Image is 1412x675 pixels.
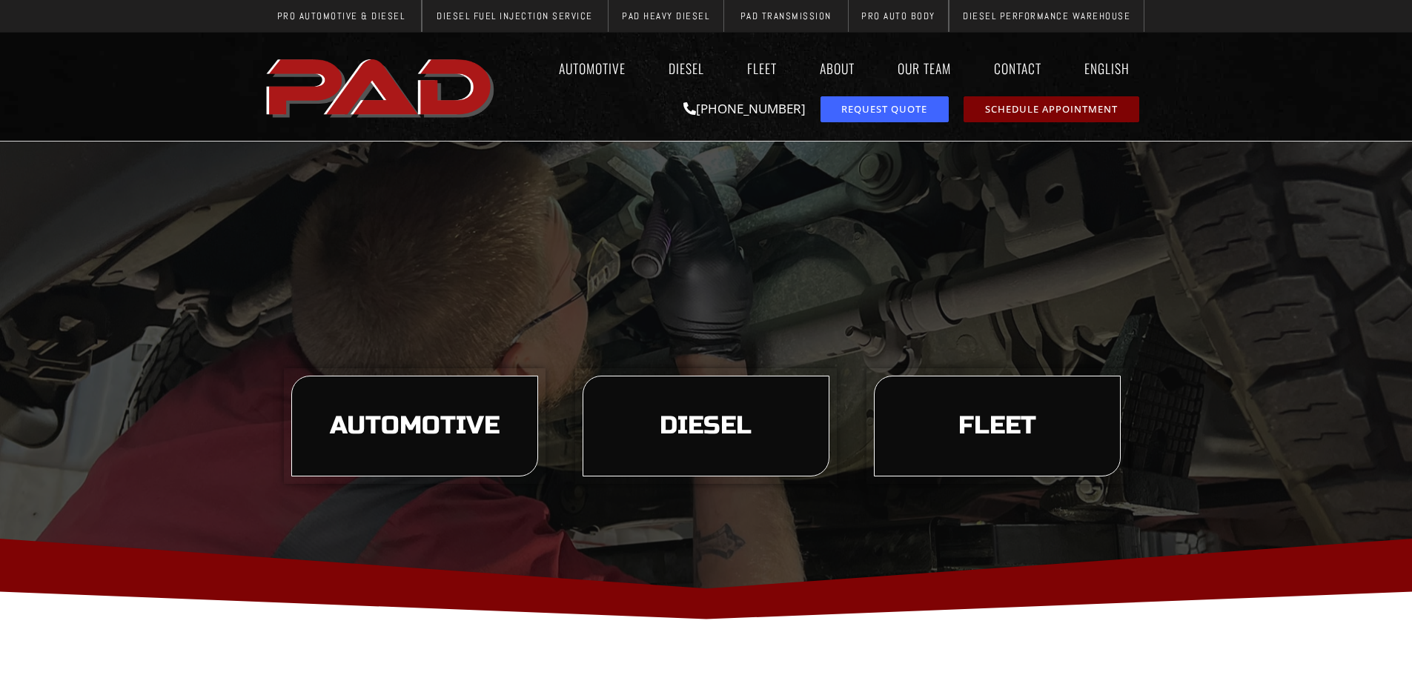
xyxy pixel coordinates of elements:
[964,96,1139,122] a: schedule repair or service appointment
[262,47,502,127] a: pro automotive and diesel home page
[841,104,927,114] span: Request Quote
[963,11,1130,21] span: Diesel Performance Warehouse
[622,11,709,21] span: PAD Heavy Diesel
[1070,51,1151,85] a: English
[980,51,1055,85] a: Contact
[545,51,640,85] a: Automotive
[861,11,935,21] span: Pro Auto Body
[884,51,965,85] a: Our Team
[958,413,1036,439] span: Fleet
[291,376,538,476] a: learn more about our automotive services
[660,413,752,439] span: Diesel
[502,51,1151,85] nav: Menu
[654,51,718,85] a: Diesel
[583,376,829,476] a: learn more about our diesel services
[985,104,1118,114] span: Schedule Appointment
[277,11,405,21] span: Pro Automotive & Diesel
[330,413,500,439] span: Automotive
[740,11,832,21] span: PAD Transmission
[806,51,869,85] a: About
[262,47,502,127] img: The image shows the word "PAD" in bold, red, uppercase letters with a slight shadow effect.
[437,11,593,21] span: Diesel Fuel Injection Service
[874,376,1121,476] a: learn more about our fleet services
[683,100,806,117] a: [PHONE_NUMBER]
[821,96,949,122] a: request a service or repair quote
[733,51,791,85] a: Fleet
